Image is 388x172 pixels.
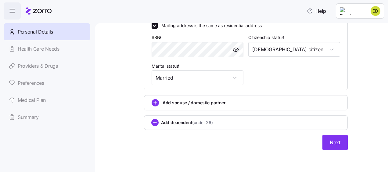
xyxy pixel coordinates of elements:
[163,100,226,106] span: Add spouse / domestic partner
[307,7,326,15] span: Help
[302,5,331,17] button: Help
[18,28,53,36] span: Personal Details
[161,120,213,126] span: Add dependent
[322,135,348,150] button: Next
[192,120,213,126] span: (under 26)
[152,70,243,85] input: Select marital status
[248,34,286,41] label: Citizenship status
[152,99,159,106] svg: add icon
[158,23,262,29] label: Mailing address is the same as residential address
[330,139,340,146] span: Next
[371,6,380,16] img: e13b7e521f272abe59d513207635b630
[248,42,340,57] input: Select citizenship status
[152,34,163,41] label: SSN
[152,63,181,70] label: Marital status
[340,7,362,15] img: Employer logo
[4,23,90,40] a: Personal Details
[151,119,159,126] svg: add icon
